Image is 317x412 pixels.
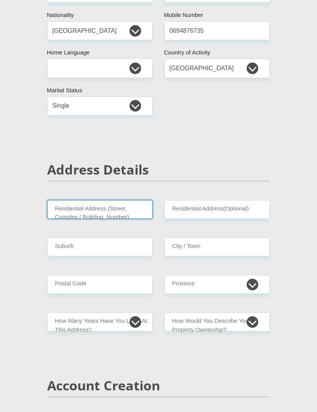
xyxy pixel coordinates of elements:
[47,275,153,294] input: Postal Code
[164,313,270,332] select: Please select a value
[47,200,153,219] input: Valid residential address
[47,238,153,257] input: Suburb
[164,200,270,219] input: Address line 2 (Optional)
[47,378,270,394] h2: Account Creation
[47,162,270,178] h2: Address Details
[164,238,270,257] input: City
[47,313,153,332] select: Please select a value
[164,22,270,41] input: Contact Number
[164,275,270,294] select: Please Select a Province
